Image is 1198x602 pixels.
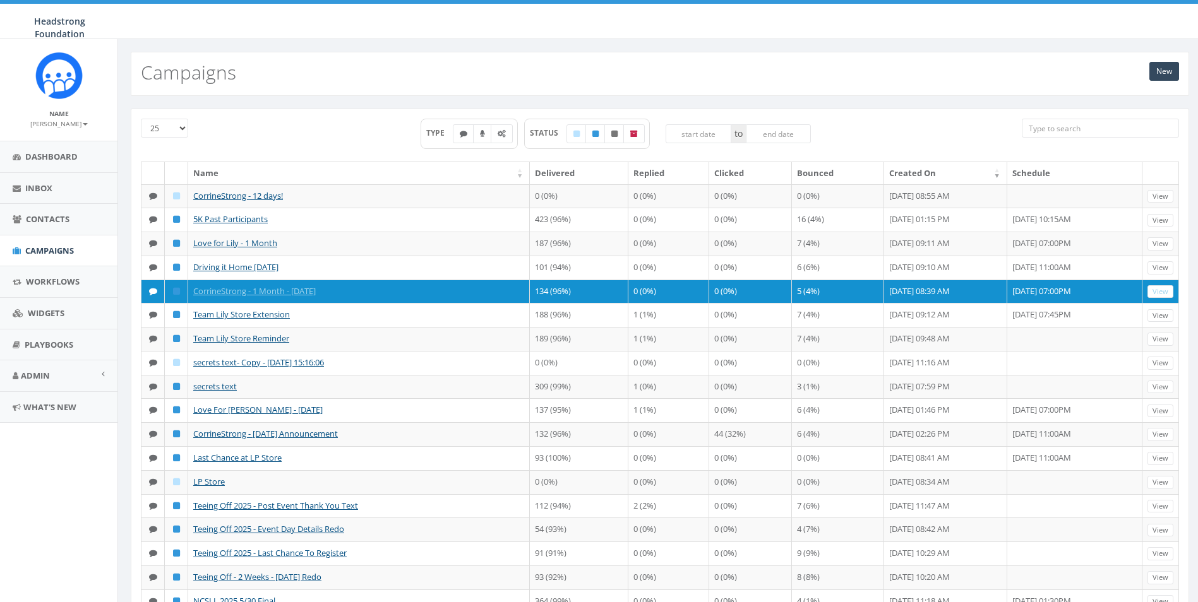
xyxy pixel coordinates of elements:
label: Draft [566,124,587,143]
i: Text SMS [149,430,157,438]
td: 0 (0%) [628,184,709,208]
td: [DATE] 07:00PM [1007,280,1142,304]
td: [DATE] 08:34 AM [884,470,1007,494]
td: 6 (6%) [792,256,884,280]
td: 137 (95%) [530,398,628,422]
label: Archived [623,124,645,143]
td: [DATE] 09:11 AM [884,232,1007,256]
td: 0 (0%) [628,565,709,589]
td: 0 (0%) [709,517,791,541]
i: Published [173,382,180,391]
a: Teeing Off 2025 - Event Day Details Redo [193,523,344,534]
td: 112 (94%) [530,494,628,518]
td: 0 (0%) [709,565,791,589]
th: Delivered [530,162,628,184]
i: Unpublished [611,130,618,138]
i: Text SMS [149,263,157,271]
td: 0 (0%) [628,280,709,304]
a: Team Lily Store Reminder [193,333,289,344]
i: Published [173,334,180,343]
td: [DATE] 11:16 AM [884,351,1007,375]
td: 309 (99%) [530,375,628,399]
td: 6 (4%) [792,398,884,422]
td: 0 (0%) [709,280,791,304]
td: 0 (0%) [530,351,628,375]
td: 0 (0%) [709,232,791,256]
a: Love for Lily - 1 Month [193,237,277,249]
i: Text SMS [149,310,157,319]
td: 6 (4%) [792,422,884,446]
a: View [1147,214,1173,227]
td: 0 (0%) [628,517,709,541]
span: What's New [23,401,76,413]
a: CorrineStrong - [DATE] Announcement [193,428,338,439]
i: Text SMS [149,478,157,486]
td: 0 (0%) [709,541,791,565]
span: Playbooks [25,339,73,350]
i: Text SMS [460,130,467,138]
td: 0 (0%) [709,256,791,280]
td: 0 (0%) [709,375,791,399]
td: 0 (0%) [709,303,791,327]
i: Automated Message [498,130,506,138]
td: 0 (0%) [530,184,628,208]
i: Published [173,287,180,295]
a: View [1147,452,1173,465]
td: 0 (0%) [628,256,709,280]
td: 7 (4%) [792,303,884,327]
i: Text SMS [149,454,157,462]
i: Published [173,239,180,247]
td: 0 (0%) [792,184,884,208]
td: 16 (4%) [792,208,884,232]
a: Driving it Home [DATE] [193,261,279,273]
i: Text SMS [149,239,157,247]
td: 91 (91%) [530,541,628,565]
td: [DATE] 01:15 PM [884,208,1007,232]
td: 187 (96%) [530,232,628,256]
td: [DATE] 08:55 AM [884,184,1007,208]
td: 4 (7%) [792,517,884,541]
td: [DATE] 10:20 AM [884,565,1007,589]
i: Text SMS [149,192,157,200]
i: Text SMS [149,502,157,510]
a: [PERSON_NAME] [30,117,88,129]
a: New [1149,62,1179,81]
td: 44 (32%) [709,422,791,446]
td: 0 (0%) [792,470,884,494]
i: Text SMS [149,573,157,581]
td: 0 (0%) [628,470,709,494]
td: 1 (0%) [628,375,709,399]
label: Text SMS [453,124,474,143]
td: [DATE] 11:00AM [1007,256,1142,280]
td: 0 (0%) [709,351,791,375]
i: Text SMS [149,525,157,533]
td: 0 (0%) [709,494,791,518]
a: View [1147,261,1173,274]
i: Text SMS [149,358,157,367]
i: Draft [573,130,580,138]
a: Love For [PERSON_NAME] - [DATE] [193,404,323,415]
td: 7 (6%) [792,494,884,518]
i: Draft [173,478,180,486]
span: to [731,124,746,143]
th: Replied [628,162,709,184]
td: 1 (1%) [628,398,709,422]
td: 3 (1%) [792,375,884,399]
a: View [1147,381,1173,394]
td: 423 (96%) [530,208,628,232]
i: Text SMS [149,382,157,391]
td: [DATE] 10:15AM [1007,208,1142,232]
a: Team Lily Store Extension [193,309,290,320]
span: Campaigns [25,245,74,256]
td: [DATE] 11:00AM [1007,446,1142,470]
a: Teeing Off - 2 Weeks - [DATE] Redo [193,571,321,582]
a: View [1147,476,1173,489]
td: 93 (100%) [530,446,628,470]
a: LP Store [193,476,225,487]
td: [DATE] 07:59 PM [884,375,1007,399]
input: Type to search [1022,119,1179,138]
td: [DATE] 07:00PM [1007,398,1142,422]
td: [DATE] 11:47 AM [884,494,1007,518]
small: [PERSON_NAME] [30,119,88,128]
i: Published [173,525,180,533]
